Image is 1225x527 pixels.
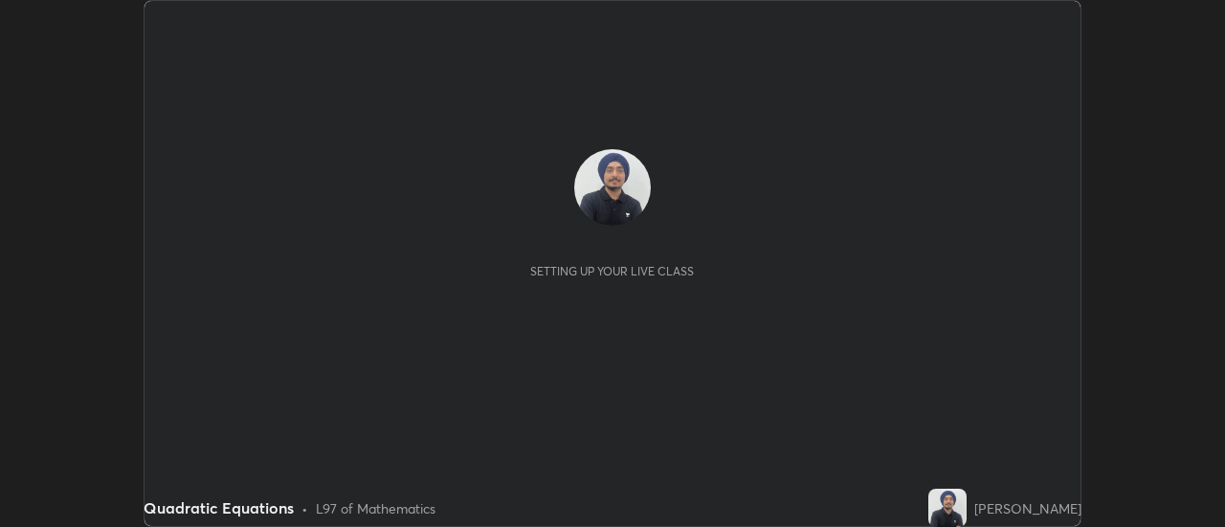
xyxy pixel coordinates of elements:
div: • [301,498,308,518]
div: [PERSON_NAME] [974,498,1081,518]
img: c630c694a5fb4b0a83fabb927f8589e5.jpg [928,489,967,527]
div: Setting up your live class [530,264,694,278]
div: Quadratic Equations [144,496,294,519]
div: L97 of Mathematics [316,498,435,518]
img: c630c694a5fb4b0a83fabb927f8589e5.jpg [574,149,651,226]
